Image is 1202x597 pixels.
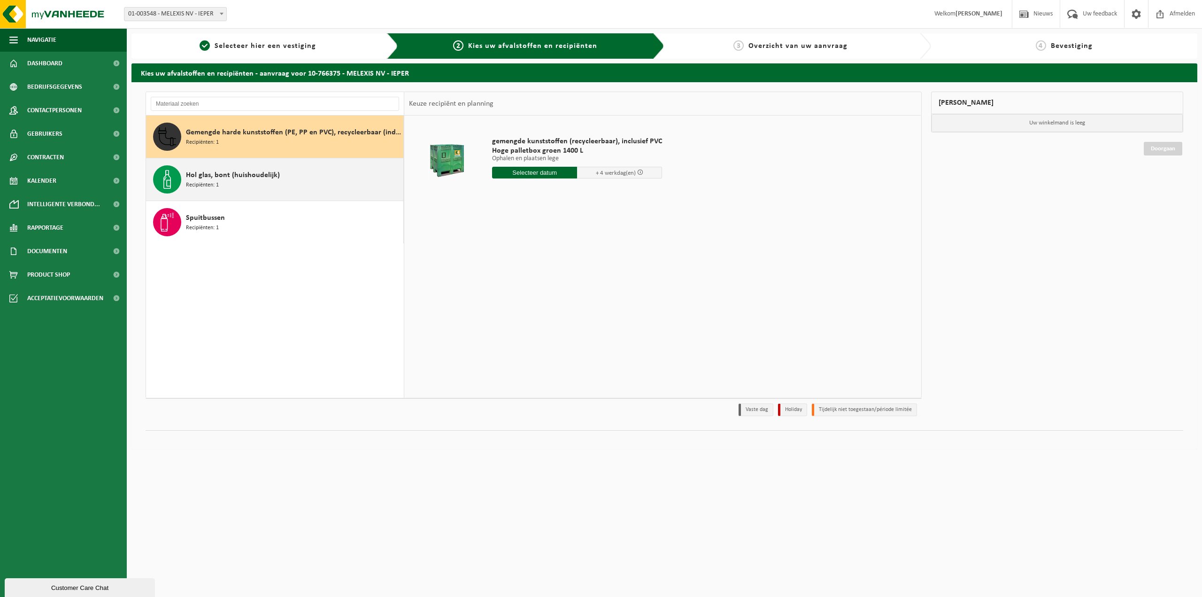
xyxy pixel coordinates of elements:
[186,212,225,224] span: Spuitbussen
[492,146,662,155] span: Hoge palletbox groen 1400 L
[468,42,597,50] span: Kies uw afvalstoffen en recipiënten
[186,181,219,190] span: Recipiënten: 1
[955,10,1002,17] strong: [PERSON_NAME]
[186,127,401,138] span: Gemengde harde kunststoffen (PE, PP en PVC), recycleerbaar (industrieel)
[404,92,498,116] div: Keuze recipiënt en planning
[215,42,316,50] span: Selecteer hier een vestiging
[932,114,1183,132] p: Uw winkelmand is leeg
[27,122,62,146] span: Gebruikers
[27,240,67,263] span: Documenten
[1051,42,1093,50] span: Bevestiging
[146,158,404,201] button: Hol glas, bont (huishoudelijk) Recipiënten: 1
[778,403,807,416] li: Holiday
[151,97,399,111] input: Materiaal zoeken
[124,8,226,21] span: 01-003548 - MELEXIS NV - IEPER
[27,216,63,240] span: Rapportage
[453,40,463,51] span: 2
[27,28,56,52] span: Navigatie
[146,116,404,158] button: Gemengde harde kunststoffen (PE, PP en PVC), recycleerbaar (industrieel) Recipiënten: 1
[1036,40,1046,51] span: 4
[27,263,70,287] span: Product Shop
[27,193,100,216] span: Intelligente verbond...
[492,137,662,146] span: gemengde kunststoffen (recycleerbaar), inclusief PVC
[5,576,157,597] iframe: chat widget
[27,52,62,75] span: Dashboard
[812,403,917,416] li: Tijdelijk niet toegestaan/période limitée
[492,167,577,178] input: Selecteer datum
[131,63,1197,82] h2: Kies uw afvalstoffen en recipiënten - aanvraag voor 10-766375 - MELEXIS NV - IEPER
[748,42,848,50] span: Overzicht van uw aanvraag
[739,403,773,416] li: Vaste dag
[27,287,103,310] span: Acceptatievoorwaarden
[186,170,280,181] span: Hol glas, bont (huishoudelijk)
[200,40,210,51] span: 1
[27,99,82,122] span: Contactpersonen
[186,224,219,233] span: Recipiënten: 1
[492,155,662,162] p: Ophalen en plaatsen lege
[146,201,404,243] button: Spuitbussen Recipiënten: 1
[931,92,1184,114] div: [PERSON_NAME]
[27,75,82,99] span: Bedrijfsgegevens
[124,7,227,21] span: 01-003548 - MELEXIS NV - IEPER
[733,40,744,51] span: 3
[27,169,56,193] span: Kalender
[1144,142,1182,155] a: Doorgaan
[596,170,636,176] span: + 4 werkdag(en)
[27,146,64,169] span: Contracten
[186,138,219,147] span: Recipiënten: 1
[136,40,379,52] a: 1Selecteer hier een vestiging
